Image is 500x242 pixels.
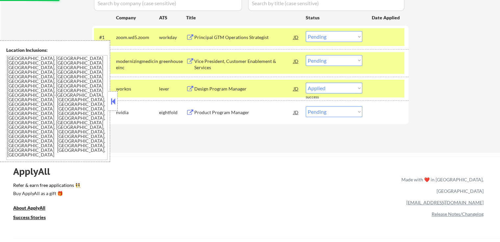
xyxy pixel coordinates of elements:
div: workos [116,86,159,92]
div: Buy ApplyAll as a gift 🎁 [13,191,79,196]
div: Location Inclusions: [6,47,107,53]
div: Status [306,11,362,23]
div: lever [159,86,186,92]
u: Success Stories [13,214,46,220]
div: Company [116,14,159,21]
div: JD [293,83,299,94]
a: About ApplyAll [13,204,55,212]
div: #1 [99,34,111,41]
div: Principal GTM Operations Strategist [194,34,294,41]
div: nvidia [116,109,159,116]
div: JD [293,106,299,118]
div: JD [293,31,299,43]
a: Success Stories [13,214,55,222]
u: About ApplyAll [13,205,45,211]
a: Buy ApplyAll as a gift 🎁 [13,190,79,198]
div: Title [186,14,299,21]
div: zoom.wd5.zoom [116,34,159,41]
div: eightfold [159,109,186,116]
div: Design Program Manager [194,86,294,92]
div: ApplyAll [13,166,58,177]
div: Product Program Manager [194,109,294,116]
div: modernizingmedicineinc [116,58,159,71]
a: Release Notes/Changelog [432,211,484,217]
div: success [306,94,332,100]
div: workday [159,34,186,41]
a: Refer & earn free applications 👯‍♀️ [13,183,264,190]
div: Vice President, Customer Enablement & Services [194,58,294,71]
div: Date Applied [372,14,401,21]
a: [EMAIL_ADDRESS][DOMAIN_NAME] [406,200,484,205]
div: Made with ❤️ in [GEOGRAPHIC_DATA], [GEOGRAPHIC_DATA] [399,174,484,197]
div: greenhouse [159,58,186,65]
div: JD [293,55,299,67]
div: ATS [159,14,186,21]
